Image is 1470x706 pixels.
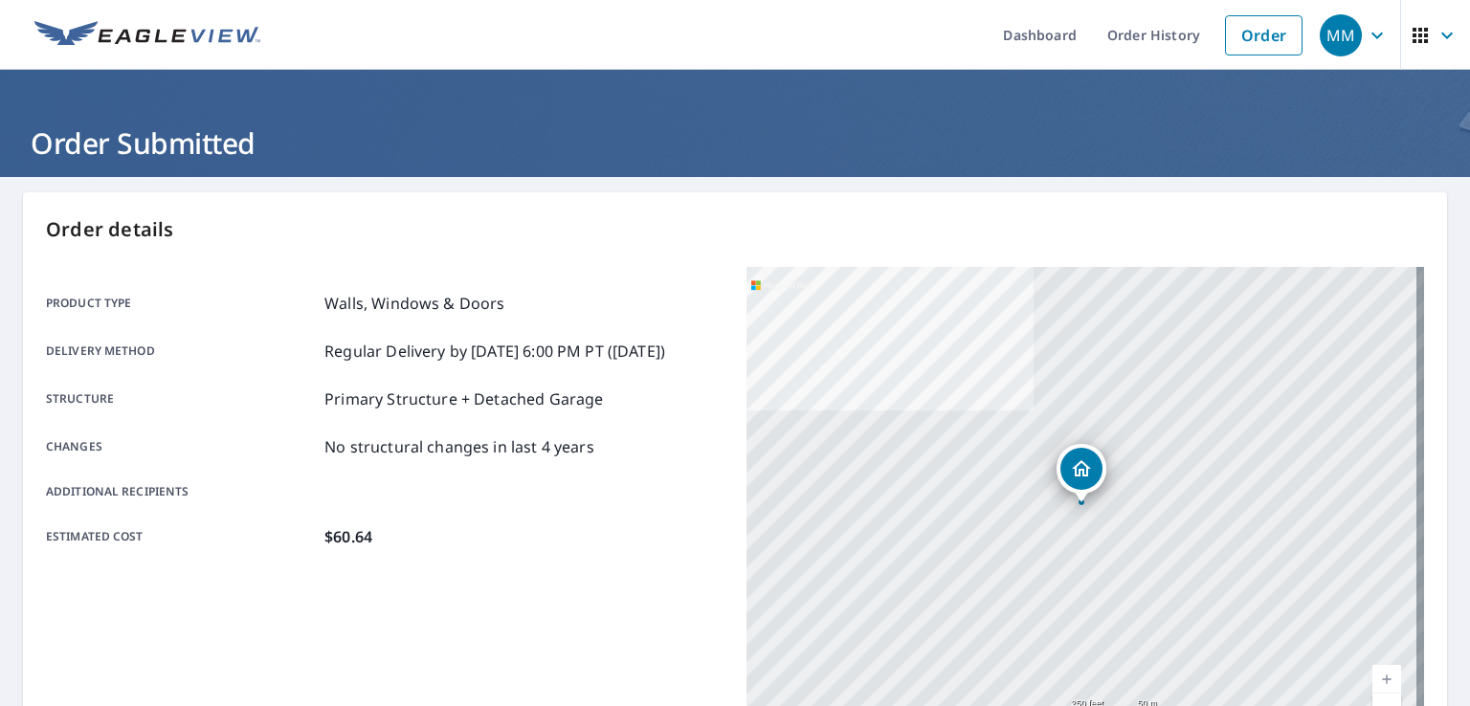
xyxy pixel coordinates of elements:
h1: Order Submitted [23,123,1447,163]
p: Structure [46,387,317,410]
p: No structural changes in last 4 years [324,435,594,458]
p: Regular Delivery by [DATE] 6:00 PM PT ([DATE]) [324,340,665,363]
p: Estimated cost [46,525,317,548]
p: Product type [46,292,317,315]
p: $60.64 [324,525,372,548]
a: Current Level 17, Zoom In [1372,665,1401,694]
p: Walls, Windows & Doors [324,292,504,315]
p: Primary Structure + Detached Garage [324,387,603,410]
div: Dropped pin, building 1, Residential property, 6398 Castor Ave Philadelphia, PA 19149 [1057,444,1106,503]
div: MM [1320,14,1362,56]
p: Order details [46,215,1424,244]
p: Changes [46,435,317,458]
a: Order [1225,15,1303,55]
img: EV Logo [34,21,260,50]
p: Delivery method [46,340,317,363]
p: Additional recipients [46,483,317,500]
